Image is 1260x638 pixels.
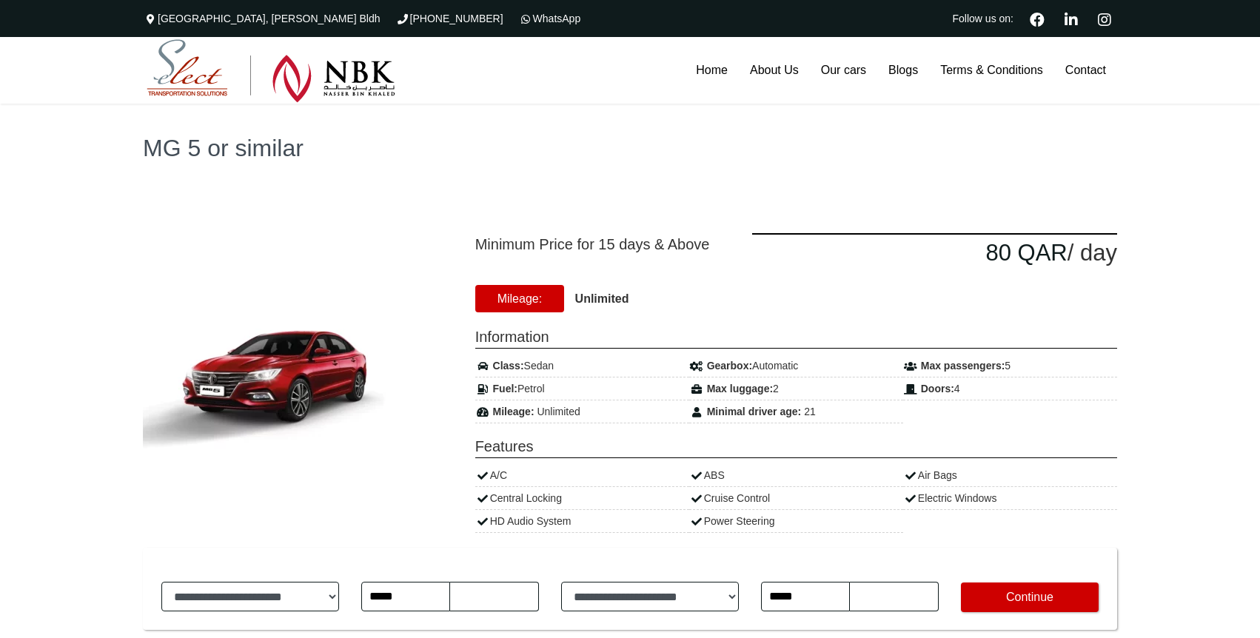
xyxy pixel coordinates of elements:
[877,37,929,104] a: Blogs
[1054,37,1117,104] a: Contact
[143,295,409,461] img: MG 5 or similar
[493,406,535,417] strong: Mileage:
[1024,10,1050,27] a: Facebook
[804,406,816,417] span: 21
[903,377,1117,400] div: 4
[561,555,739,582] span: Return Location
[395,13,503,24] a: [PHONE_NUMBER]
[1058,10,1084,27] a: Linkedin
[752,233,1117,272] div: / day
[903,487,1117,510] div: Electric Windows
[537,406,580,417] span: Unlimited
[475,326,1117,349] span: Information
[475,285,564,312] span: Mileage:
[761,555,939,582] span: Return Date
[921,360,1005,372] strong: Max passengers:
[475,464,689,487] div: A/C
[689,464,903,487] div: ABS
[903,464,1117,487] div: Air Bags
[493,360,524,372] strong: Class:
[475,487,689,510] div: Central Locking
[689,487,903,510] div: Cruise Control
[689,355,903,377] div: Automatic
[985,240,1067,266] span: 80.00 QAR
[961,582,1099,612] button: Continue
[575,292,629,305] strong: Unlimited
[143,136,1117,160] h1: MG 5 or similar
[921,383,954,394] strong: Doors:
[707,383,773,394] strong: Max luggage:
[475,435,1117,458] span: Features
[707,360,752,372] strong: Gearbox:
[147,39,395,103] img: Select Rent a Car
[929,37,1054,104] a: Terms & Conditions
[689,510,903,533] div: Power Steering
[493,383,517,394] strong: Fuel:
[475,355,689,377] div: Sedan
[161,555,339,582] span: Pick-up Location
[475,377,689,400] div: Petrol
[1091,10,1117,27] a: Instagram
[903,355,1117,377] div: 5
[689,377,903,400] div: 2
[707,406,802,417] strong: Minimal driver age:
[475,233,730,255] span: Minimum Price for 15 days & Above
[475,510,689,533] div: HD Audio System
[685,37,739,104] a: Home
[361,555,539,582] span: Pick-Up Date
[739,37,810,104] a: About Us
[810,37,877,104] a: Our cars
[518,13,581,24] a: WhatsApp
